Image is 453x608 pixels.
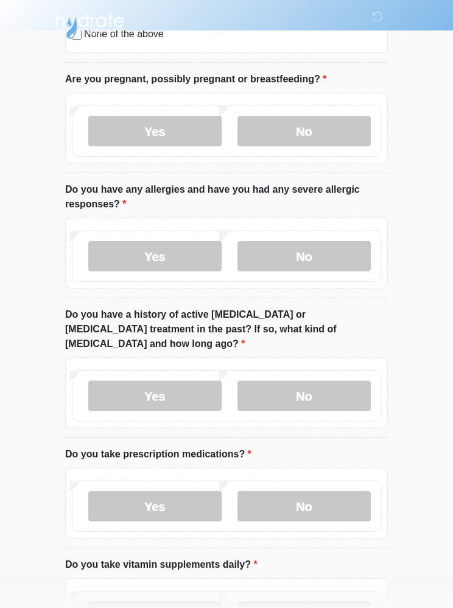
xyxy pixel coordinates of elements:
[65,307,388,351] label: Do you have a history of active [MEDICAL_DATA] or [MEDICAL_DATA] treatment in the past? If so, wh...
[65,72,326,87] label: Are you pregnant, possibly pregnant or breastfeeding?
[237,381,371,411] label: No
[53,9,126,40] img: Hydrate IV Bar - Flagstaff Logo
[88,241,222,271] label: Yes
[65,182,388,212] label: Do you have any allergies and have you had any severe allergic responses?
[88,491,222,521] label: Yes
[88,381,222,411] label: Yes
[237,116,371,146] label: No
[237,241,371,271] label: No
[65,447,251,462] label: Do you take prescription medications?
[237,491,371,521] label: No
[88,116,222,146] label: Yes
[65,557,258,572] label: Do you take vitamin supplements daily?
